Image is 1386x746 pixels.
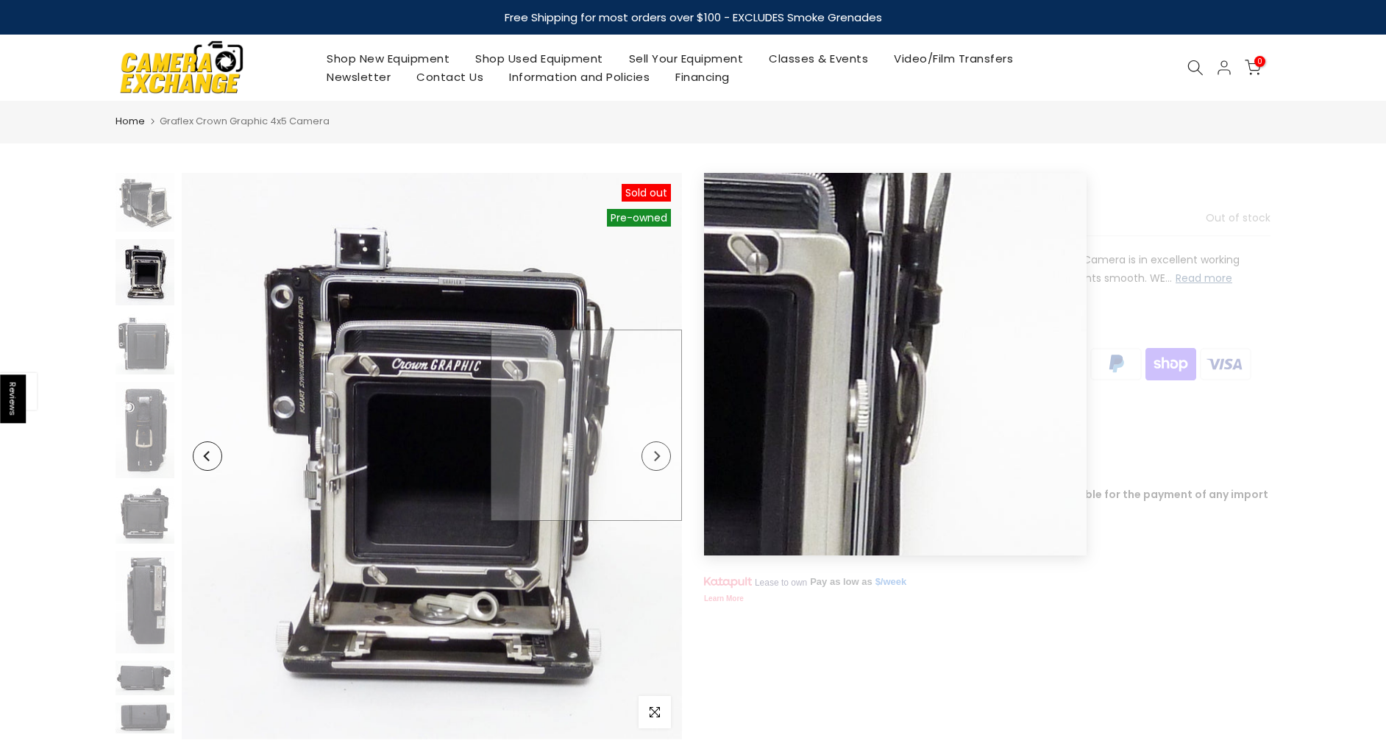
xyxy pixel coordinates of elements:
a: 0 [1245,60,1261,76]
span: Pay as low as [810,575,873,589]
a: Share on Twitter [981,538,994,555]
img: visa [1198,347,1254,383]
a: Shop Used Equipment [463,49,616,68]
img: paypal [1089,347,1144,383]
span: Out of stock [1206,210,1270,225]
img: master [1034,347,1089,383]
img: Graflex Crown Graphic 4x5 Camera Large Format Equipment - Large Format Cameras Graflex 305448 [115,703,174,733]
img: Graflex Crown Graphic 4x5 Camera Large Format Equipment - Large Format Cameras Graflex 305448 [115,173,174,232]
img: apple pay [869,347,924,383]
img: Graflex Crown Graphic 4x5 Camera Large Format Equipment - Large Format Cameras Graflex 305448 [115,239,174,306]
a: Financing [663,68,743,86]
a: Home [115,114,145,129]
a: Ask a Question [704,399,785,413]
img: shopify pay [1143,347,1198,383]
span: Lease to own [755,577,807,589]
img: synchrony [704,347,759,383]
button: Read more [1176,271,1232,285]
span: Graflex Crown Graphic 4x5 Camera [160,114,330,128]
img: google pay [978,347,1034,383]
img: Graflex Crown Graphic 4x5 Camera Large Format Equipment - Large Format Cameras Graflex 305448 [115,313,174,374]
img: Graflex Crown Graphic 4x5 Camera Large Format Equipment - Large Format Cameras Graflex 305448 [115,382,174,478]
p: Graflex Crown Graphic 4x5 Camera with top finder and side rangefinder. Camera is in excellent wor... [704,251,1270,288]
a: Video/Film Transfers [881,49,1026,68]
span: Out of stock [763,454,828,469]
span: 305448 [725,430,764,449]
a: Information and Policies [497,68,663,86]
img: Graflex Crown Graphic 4x5 Camera Large Format Equipment - Large Format Cameras Graflex 305448 [182,173,682,739]
div: $179.99 [704,209,771,228]
a: Contact Us [404,68,497,86]
img: Graflex Crown Graphic 4x5 Camera Large Format Equipment - Large Format Cameras Graflex 305448 [115,551,174,653]
h1: Graflex Crown Graphic 4x5 Camera [704,173,1270,194]
div: Availability : [704,452,1270,471]
img: Graflex Crown Graphic 4x5 Camera Large Format Equipment - Large Format Cameras Graflex 305448 [115,661,174,695]
a: Newsletter [314,68,404,86]
a: Share on Facebook [953,538,966,555]
img: american express [814,347,869,383]
strong: Free Shipping for most orders over $100 - EXCLUDES Smoke Grenades [505,10,882,25]
a: Sell Your Equipment [616,49,756,68]
img: amazon payments [759,347,814,383]
a: Classes & Events [756,49,881,68]
a: Learn More [704,594,744,603]
strong: IMPORTANT: It is a condition of sale, that the customer will be responsible for the payment of an... [704,487,1268,520]
a: Share on Email [1009,538,1022,555]
span: 0 [1254,56,1265,67]
img: discover [924,347,979,383]
a: $/week [875,575,907,589]
a: Shop New Equipment [314,49,463,68]
img: Graflex Crown Graphic 4x5 Camera Large Format Equipment - Large Format Cameras Graflex 305448 [115,486,174,544]
div: SKU: [704,430,1270,449]
button: Previous [193,441,222,471]
button: Next [642,441,671,471]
